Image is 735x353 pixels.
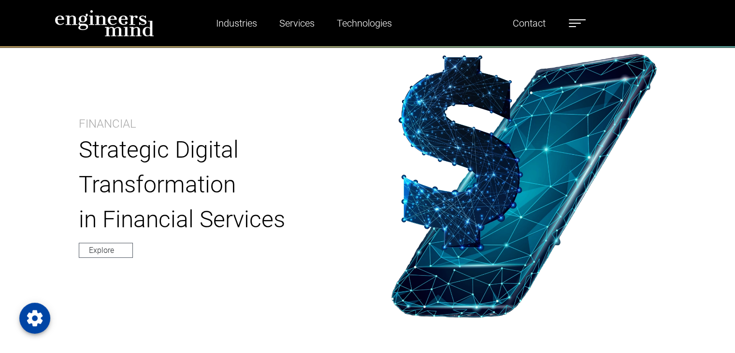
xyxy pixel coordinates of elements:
img: logo [55,10,154,37]
p: Strategic Digital Transformation [79,132,344,202]
a: Services [275,12,318,34]
a: Industries [212,12,261,34]
img: img [391,54,657,318]
a: Explore [79,243,133,258]
a: Technologies [333,12,396,34]
p: in Financial Services [79,202,344,237]
a: Contact [509,12,549,34]
p: Financial [79,115,136,132]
